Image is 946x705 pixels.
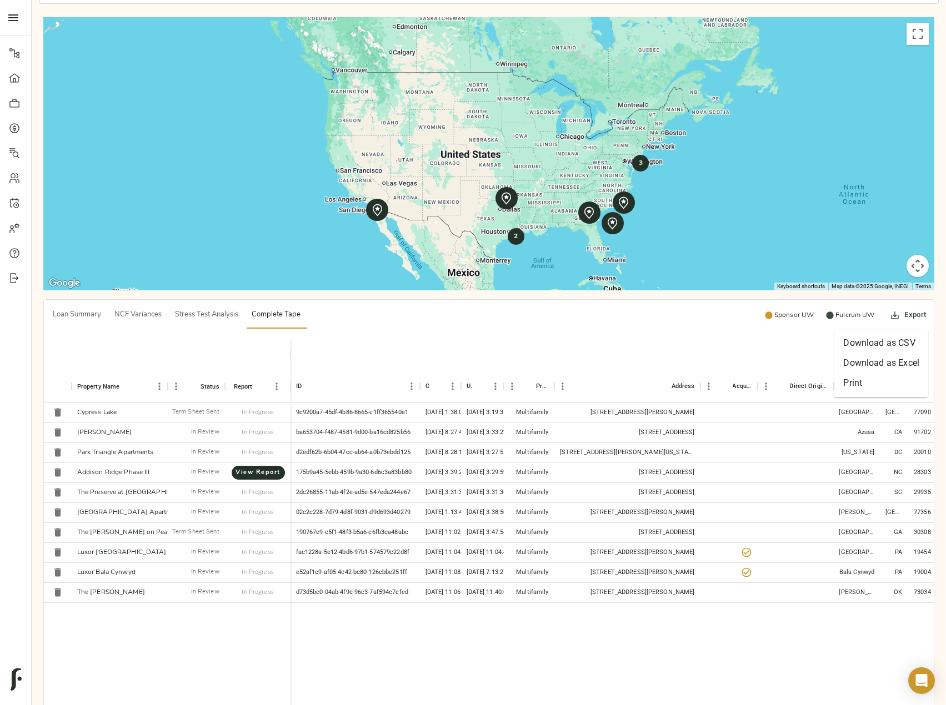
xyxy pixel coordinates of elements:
div: 1 Preserve Ave W, Port Royal, SC 29935, USA [639,488,695,497]
button: Menu [444,378,461,395]
strong: 2 [514,233,518,240]
a: Cypress Lake [77,409,117,416]
strong: 3 [639,160,643,167]
div: 155 Plez Morgan, Montgomery, TX 77356, USA [590,508,694,517]
div: Multifamily [516,428,548,437]
div: Multifamily [516,548,548,557]
div: [DATE] 3:39:25 pm [420,463,461,483]
div: 19454 [914,548,931,557]
a: Addison Ridge Phase III [77,469,150,476]
div: [DATE] 3:29:59 pm [461,463,504,483]
button: Delete [49,564,66,581]
p: Sponsor UW [774,310,814,320]
div: Direct Origination (T/F) [757,370,833,402]
a: The Preserve at [GEOGRAPHIC_DATA] [77,489,196,496]
div: Address [672,370,695,402]
li: Download as Excel [834,353,928,373]
div: 02c2c228-7d79-4d8f-9031-d9d693d40279 [296,508,411,517]
div: ID [296,370,302,402]
div: 77090 [914,408,931,417]
div: 91702 [914,428,931,437]
div: 710 Piper Farm Rd, Fayetteville, NC 28303, USA [639,468,695,477]
div: Property Type [536,370,549,402]
div: Open Intercom Messenger [908,667,935,694]
button: Sort [253,379,268,394]
button: Menu [554,378,571,395]
div: North Wales [839,548,874,557]
div: ba653704-f487-4581-9d00-ba16cd825b56 [296,428,411,437]
a: The [PERSON_NAME] on Peachtree [77,529,187,536]
button: Delete [49,464,66,481]
div: 77356 [914,508,931,517]
p: In Progress [242,548,273,557]
li: Download as CSV [834,333,928,353]
div: Multifamily [516,468,548,477]
div: 20010 [914,448,931,457]
p: In Review [191,448,219,457]
div: Multifamily [516,508,548,517]
a: [GEOGRAPHIC_DATA] Apartments [77,509,185,516]
img: logo [11,668,22,691]
div: Direct Origination (T/F) [789,370,828,402]
p: In Review [191,548,219,557]
span: Complete Tape [252,309,301,321]
div: [DATE] 8:28:12 pm [420,443,461,463]
div: [DATE] 3:31:36 pm [420,483,461,503]
div: Report [225,370,291,403]
div: Atlanta [839,528,874,537]
div: Property Name [77,370,120,403]
div: DC [894,448,902,457]
div: CA [894,428,902,437]
button: Sort [472,379,487,394]
div: 415 Stump Rd, North Wales, PA 19454, USA [590,548,694,557]
div: [DATE] 11:40:00 am [461,583,504,603]
div: Multifamily [516,588,548,597]
p: In Progress [242,408,273,417]
button: Sort [302,379,317,394]
div: Azusa [858,428,875,437]
a: Park Triangle Apartments [77,449,154,456]
div: Multifamily [516,568,548,577]
button: Menu [757,378,774,395]
a: Luxor [GEOGRAPHIC_DATA] [77,549,167,556]
p: In Review [191,508,219,517]
p: In Progress [242,508,273,517]
p: In Review [191,428,219,437]
div: Updated At [467,370,472,402]
div: 217 E Campbell St, Edmond, OK 73034, USA [590,588,694,597]
button: Delete [49,404,66,421]
div: [DATE] 1:13:43 pm [420,503,461,523]
div: OK [894,588,902,597]
p: Term Sheet Sent [172,528,219,537]
button: Sort [429,379,444,394]
p: Term Sheet Sent [172,408,219,417]
div: 30308 [914,528,931,537]
div: Created At [420,370,461,402]
button: Menu [700,378,717,395]
button: Delete [49,424,66,441]
button: Map camera controls [907,255,929,277]
a: [PERSON_NAME] [77,429,132,436]
div: PA [895,568,902,577]
img: Google [46,276,83,290]
div: [DATE] 3:27:55 pm [461,443,504,463]
div: ID [291,370,420,402]
button: Menu [168,378,184,395]
div: fac1228a-5e12-4bd6-97b1-574579c22d8f [296,548,409,557]
div: Multifamily [516,488,548,497]
a: The [PERSON_NAME] [77,589,145,596]
ul: Export [834,329,928,397]
div: Washington [842,448,874,457]
button: Sort [717,379,732,394]
div: PA [895,548,902,557]
div: 555 Butterfield Rd, Houston, TX 77090, USA [590,408,694,417]
a: View Report [232,466,285,480]
div: [DATE] 3:31:36 pm [461,483,504,503]
p: In Progress [242,488,273,497]
div: Created At [426,370,429,402]
li: Print [834,373,928,393]
p: Fulcrum UW [835,310,874,320]
div: 9c9200a7-45df-4b86-8665-c1ff365540e1 [296,408,408,417]
p: In Review [191,588,219,597]
button: Export [889,302,929,329]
